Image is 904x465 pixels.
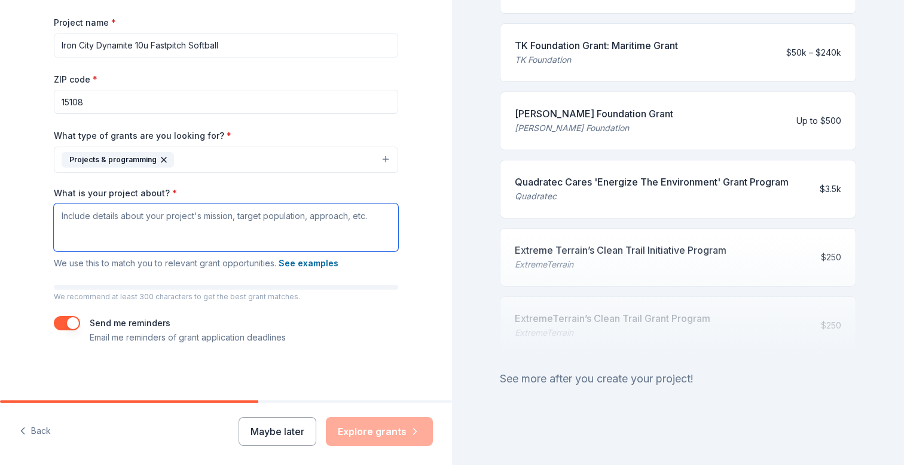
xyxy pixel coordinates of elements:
label: Project name [54,17,116,29]
p: Email me reminders of grant application deadlines [90,330,286,345]
p: We recommend at least 300 characters to get the best grant matches. [54,292,398,302]
div: $50k – $240k [786,45,841,60]
label: ZIP code [54,74,97,86]
span: We use this to match you to relevant grant opportunities. [54,258,338,268]
label: What type of grants are you looking for? [54,130,231,142]
div: Quadratec Cares 'Energize The Environment' Grant Program [515,175,789,189]
div: [PERSON_NAME] Foundation Grant [515,107,673,121]
button: See examples [279,256,338,271]
button: Maybe later [239,417,316,446]
label: Send me reminders [90,318,170,328]
div: Projects & programming [62,152,174,168]
label: What is your project about? [54,187,177,199]
div: See more after you create your project! [500,369,856,388]
button: Back [19,419,51,444]
div: Up to $500 [796,114,841,128]
div: TK Foundation Grant: Maritime Grant [515,38,678,53]
div: [PERSON_NAME] Foundation [515,121,673,135]
div: $3.5k [820,182,841,196]
button: Projects & programming [54,147,398,173]
input: After school program [54,34,398,57]
div: TK Foundation [515,53,678,67]
div: Quadratec [515,189,789,203]
input: 12345 (U.S. only) [54,90,398,114]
